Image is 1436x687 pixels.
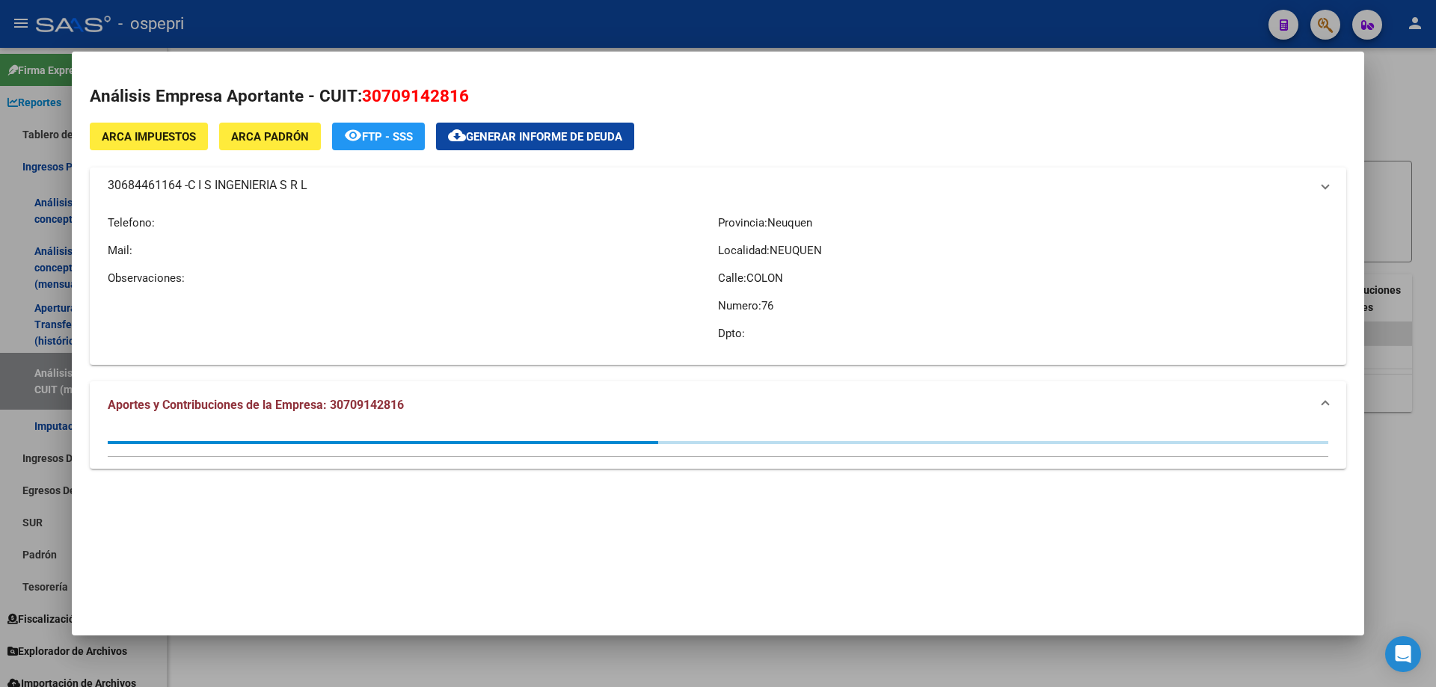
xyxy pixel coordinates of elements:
[770,244,822,257] span: NEUQUEN
[90,429,1346,469] div: Aportes y Contribuciones de la Empresa: 30709142816
[448,126,466,144] mat-icon: cloud_download
[90,123,208,150] button: ARCA Impuestos
[718,325,1328,342] p: Dpto:
[436,123,634,150] button: Generar informe de deuda
[746,271,783,285] span: COLON
[90,203,1346,365] div: 30684461164 -C I S INGENIERIA S R L
[466,130,622,144] span: Generar informe de deuda
[718,215,1328,231] p: Provincia:
[102,130,196,144] span: ARCA Impuestos
[718,298,1328,314] p: Numero:
[108,398,404,412] span: Aportes y Contribuciones de la Empresa: 30709142816
[718,270,1328,286] p: Calle:
[219,123,321,150] button: ARCA Padrón
[90,381,1346,429] mat-expansion-panel-header: Aportes y Contribuciones de la Empresa: 30709142816
[90,167,1346,203] mat-expansion-panel-header: 30684461164 -C I S INGENIERIA S R L
[108,215,718,231] p: Telefono:
[761,299,773,312] span: 76
[108,176,1310,194] mat-panel-title: 30684461164 -
[718,242,1328,259] p: Localidad:
[108,270,718,286] p: Observaciones:
[344,126,362,144] mat-icon: remove_red_eye
[1385,636,1421,672] div: Open Intercom Messenger
[90,84,1346,109] h2: Análisis Empresa Aportante - CUIT:
[231,130,309,144] span: ARCA Padrón
[188,176,307,194] span: C I S INGENIERIA S R L
[362,86,469,105] span: 30709142816
[332,123,425,150] button: FTP - SSS
[362,130,413,144] span: FTP - SSS
[108,242,718,259] p: Mail:
[767,216,812,229] span: Neuquen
